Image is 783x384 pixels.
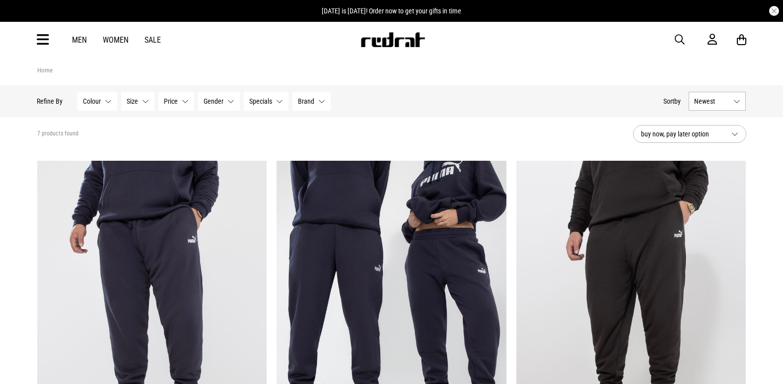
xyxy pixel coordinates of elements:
[103,35,129,45] a: Women
[250,97,273,105] span: Specials
[360,32,426,47] img: Redrat logo
[664,95,681,107] button: Sortby
[122,92,155,111] button: Size
[159,92,195,111] button: Price
[83,97,101,105] span: Colour
[293,92,331,111] button: Brand
[37,97,63,105] p: Refine By
[127,97,139,105] span: Size
[37,66,53,74] a: Home
[298,97,315,105] span: Brand
[675,97,681,105] span: by
[641,128,723,140] span: buy now, pay later option
[695,97,730,105] span: Newest
[244,92,289,111] button: Specials
[322,7,461,15] span: [DATE] is [DATE]! Order now to get your gifts in time
[199,92,240,111] button: Gender
[37,130,78,138] span: 7 products found
[204,97,224,105] span: Gender
[78,92,118,111] button: Colour
[633,125,746,143] button: buy now, pay later option
[164,97,178,105] span: Price
[72,35,87,45] a: Men
[144,35,161,45] a: Sale
[689,92,746,111] button: Newest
